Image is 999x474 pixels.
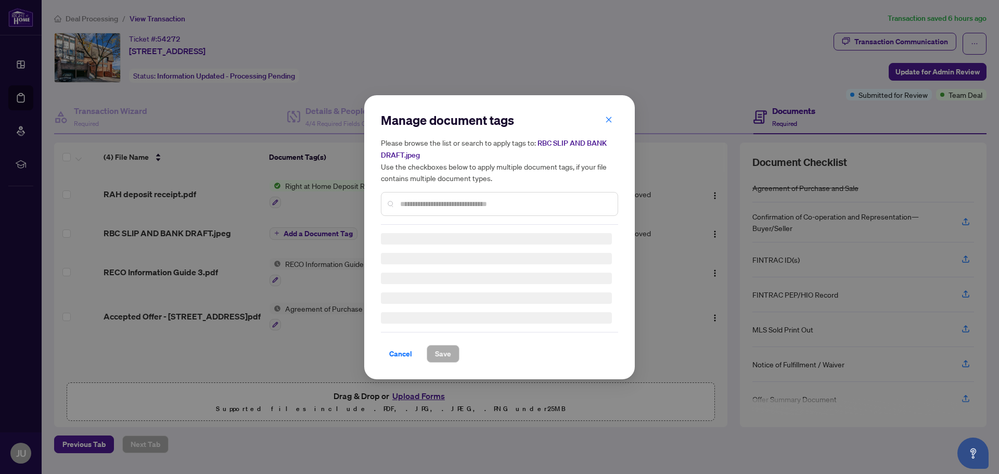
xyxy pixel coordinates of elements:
[605,116,612,123] span: close
[381,345,420,363] button: Cancel
[427,345,459,363] button: Save
[389,345,412,362] span: Cancel
[957,438,989,469] button: Open asap
[381,138,607,160] span: RBC SLIP AND BANK DRAFT.jpeg
[381,137,618,184] h5: Please browse the list or search to apply tags to: Use the checkboxes below to apply multiple doc...
[381,112,618,129] h2: Manage document tags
